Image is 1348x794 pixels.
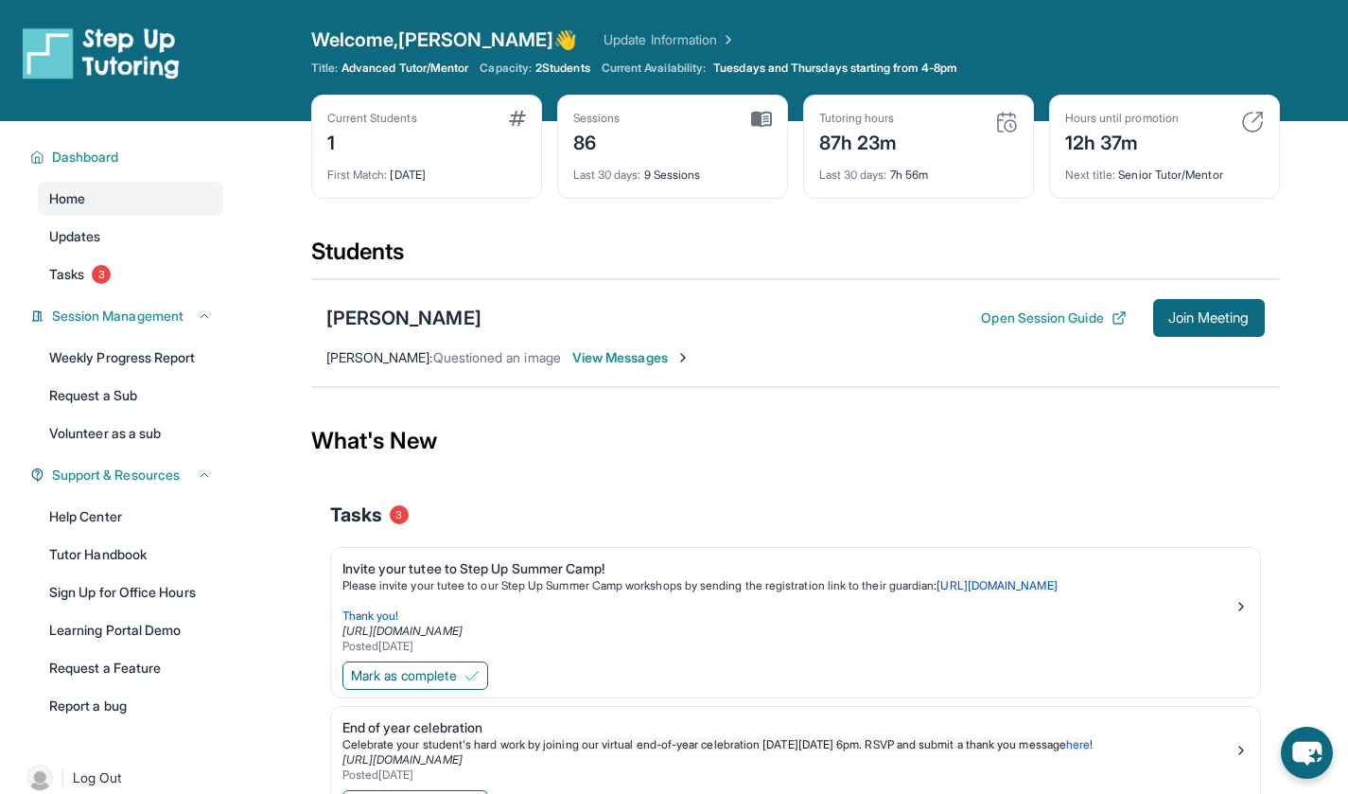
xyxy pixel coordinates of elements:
span: Next title : [1065,168,1116,182]
img: Chevron-Right [675,350,691,365]
div: Students [311,237,1280,278]
a: Sign Up for Office Hours [38,575,223,609]
p: Please invite your tutee to our Step Up Summer Camp workshops by sending the registration link to... [342,578,1234,593]
a: Learning Portal Demo [38,613,223,647]
a: Tutor Handbook [38,538,223,572]
span: Updates [49,227,101,246]
div: Hours until promotion [1065,111,1179,126]
button: Support & Resources [44,466,212,485]
span: Tasks [330,502,382,528]
button: Mark as complete [342,662,488,690]
a: Report a bug [38,689,223,723]
img: card [995,111,1018,133]
span: Support & Resources [52,466,180,485]
div: End of year celebration [342,718,1234,737]
span: Home [49,189,85,208]
img: Chevron Right [717,30,736,49]
button: Session Management [44,307,212,326]
a: Weekly Progress Report [38,341,223,375]
a: Updates [38,220,223,254]
button: Dashboard [44,148,212,167]
button: Open Session Guide [981,309,1126,327]
span: Tasks [49,265,84,284]
a: Invite your tutee to Step Up Summer Camp!Please invite your tutee to our Step Up Summer Camp work... [331,548,1260,658]
div: Sessions [573,111,621,126]
div: 9 Sessions [573,156,772,183]
span: Last 30 days : [819,168,887,182]
span: Join Meeting [1168,312,1250,324]
div: Invite your tutee to Step Up Summer Camp! [342,559,1234,578]
span: Dashboard [52,148,119,167]
a: Request a Feature [38,651,223,685]
div: Current Students [327,111,417,126]
a: Tasks3 [38,257,223,291]
div: 12h 37m [1065,126,1179,156]
span: [PERSON_NAME] : [326,349,433,365]
div: [DATE] [327,156,526,183]
span: Title: [311,61,338,76]
span: Current Availability: [602,61,706,76]
span: | [61,767,65,789]
div: Tutoring hours [819,111,898,126]
a: End of year celebrationCelebrate your student's hard work by joining our virtual end-of-year cele... [331,707,1260,786]
span: Questioned an image [433,349,561,365]
img: card [509,111,526,126]
img: card [751,111,772,128]
span: 3 [390,505,409,524]
a: Home [38,182,223,216]
div: Posted [DATE] [342,639,1234,654]
img: Mark as complete [464,668,480,683]
div: What's New [311,399,1280,483]
a: Help Center [38,500,223,534]
span: 2 Students [535,61,590,76]
span: View Messages [572,348,691,367]
div: [PERSON_NAME] [326,305,481,331]
div: 7h 56m [819,156,1018,183]
span: Capacity: [480,61,532,76]
div: 86 [573,126,621,156]
div: 87h 23m [819,126,898,156]
span: Mark as complete [351,666,457,685]
a: here [1066,737,1090,751]
a: Update Information [604,30,736,49]
button: Join Meeting [1153,299,1265,337]
a: [URL][DOMAIN_NAME] [342,752,463,767]
img: card [1241,111,1264,133]
div: Senior Tutor/Mentor [1065,156,1264,183]
div: Posted [DATE] [342,768,1234,783]
span: First Match : [327,168,388,182]
span: Celebrate your student's hard work by joining our virtual end-of-year celebration [DATE][DATE] 6p... [342,737,1066,751]
a: Request a Sub [38,379,223,413]
span: Last 30 days : [573,168,641,182]
a: Volunteer as a sub [38,416,223,450]
div: 1 [327,126,417,156]
span: 3 [92,265,111,284]
a: [URL][DOMAIN_NAME] [342,624,463,638]
span: Advanced Tutor/Mentor [341,61,468,76]
span: Welcome, [PERSON_NAME] 👋 [311,26,578,53]
span: Tuesdays and Thursdays starting from 4-8pm [713,61,957,76]
span: Log Out [73,768,122,787]
a: [URL][DOMAIN_NAME] [937,578,1057,592]
span: Session Management [52,307,184,326]
span: Thank you! [342,609,399,623]
p: ! [342,737,1234,752]
img: logo [23,26,180,79]
button: chat-button [1281,727,1333,779]
a: Tuesdays and Thursdays starting from 4-8pm [709,61,961,76]
img: user-img [26,765,53,791]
